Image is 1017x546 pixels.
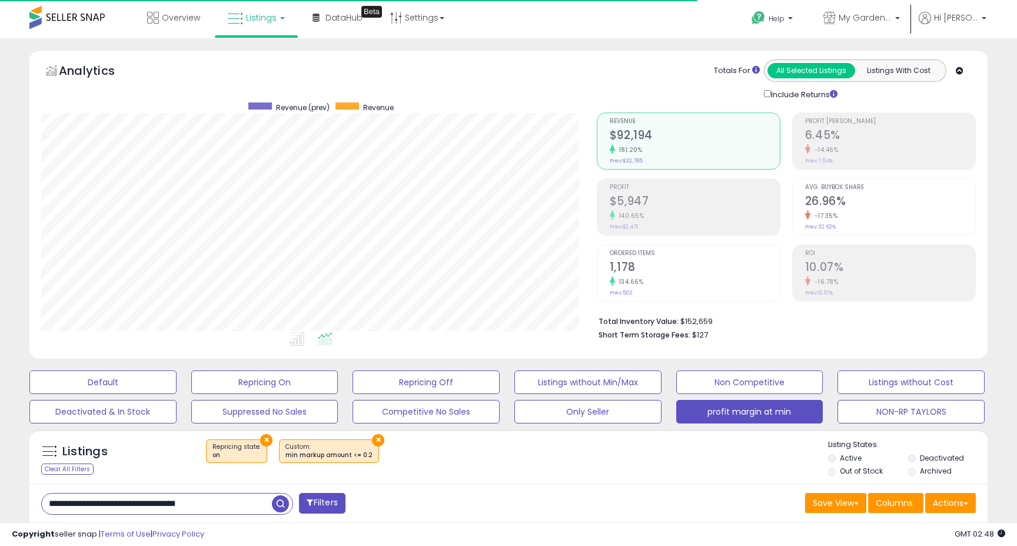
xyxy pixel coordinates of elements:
button: Competitive No Sales [353,400,500,423]
small: Prev: 12.10% [805,289,833,296]
div: seller snap | | [12,529,204,540]
span: Revenue [363,102,394,112]
span: Profit [610,184,780,191]
div: on [212,451,261,459]
label: Active [840,453,862,463]
span: Columns [876,497,913,509]
button: Deactivated & In Stock [29,400,177,423]
strong: Copyright [12,528,55,540]
small: 181.20% [615,145,643,154]
h5: Listings [62,444,108,460]
small: -14.46% [810,145,839,154]
small: -16.78% [810,277,839,286]
button: Listings without Min/Max [514,370,662,394]
span: Avg. Buybox Share [805,184,975,191]
h2: $5,947 [610,194,780,210]
button: NON-RP TAYLORS [837,400,985,423]
small: 134.66% [615,277,644,286]
button: Listings With Cost [855,63,942,78]
a: Privacy Policy [152,528,204,540]
small: -17.35% [810,211,838,220]
button: Repricing On [191,370,338,394]
button: × [260,434,272,446]
small: Prev: $32,785 [610,157,643,164]
button: × [372,434,384,446]
span: Hi [PERSON_NAME] [934,12,978,24]
span: ROI [805,250,975,257]
small: Prev: 32.62% [805,223,836,230]
small: Prev: $2,471 [610,223,638,230]
span: Revenue (prev) [276,102,330,112]
label: Out of Stock [840,466,883,476]
span: Profit [PERSON_NAME] [805,118,975,125]
b: Short Term Storage Fees: [599,330,690,340]
span: DataHub [325,12,363,24]
span: Overview [162,12,200,24]
span: Help [769,14,785,24]
button: Columns [868,493,923,513]
span: Listings [246,12,277,24]
span: $127 [692,329,708,340]
button: Listings without Cost [837,370,985,394]
span: Custom: [285,442,373,460]
h2: 6.45% [805,128,975,144]
button: Default [29,370,177,394]
label: Deactivated [920,453,964,463]
div: Clear All Filters [41,464,94,475]
button: Filters [299,493,345,514]
h2: 1,178 [610,260,780,276]
div: min markup amount <= 0.2 [285,451,373,459]
i: Get Help [751,11,766,25]
a: Terms of Use [101,528,151,540]
span: Ordered Items [610,250,780,257]
button: All Selected Listings [767,63,855,78]
button: Only Seller [514,400,662,423]
h2: 26.96% [805,194,975,210]
h2: 10.07% [805,260,975,276]
small: 140.65% [615,211,644,220]
li: $152,659 [599,313,967,327]
button: Repricing Off [353,370,500,394]
div: Totals For [714,65,760,77]
h2: $92,194 [610,128,780,144]
button: Actions [925,493,976,513]
span: Repricing state : [212,442,261,460]
button: profit margin at min [676,400,823,423]
a: Help [742,2,805,38]
button: Non Competitive [676,370,823,394]
button: Save View [805,493,866,513]
p: Listing States: [828,439,987,451]
b: Total Inventory Value: [599,316,679,326]
span: My Garden Pool [839,12,892,24]
div: Tooltip anchor [361,6,382,18]
span: 2025-09-15 02:48 GMT [955,528,1005,540]
small: Prev: 502 [610,289,633,296]
div: Include Returns [755,88,852,101]
h5: Analytics [59,62,138,82]
a: Hi [PERSON_NAME] [919,12,986,38]
button: Suppressed No Sales [191,400,338,423]
label: Archived [920,466,952,476]
small: Prev: 7.54% [805,157,833,164]
span: Revenue [610,118,780,125]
